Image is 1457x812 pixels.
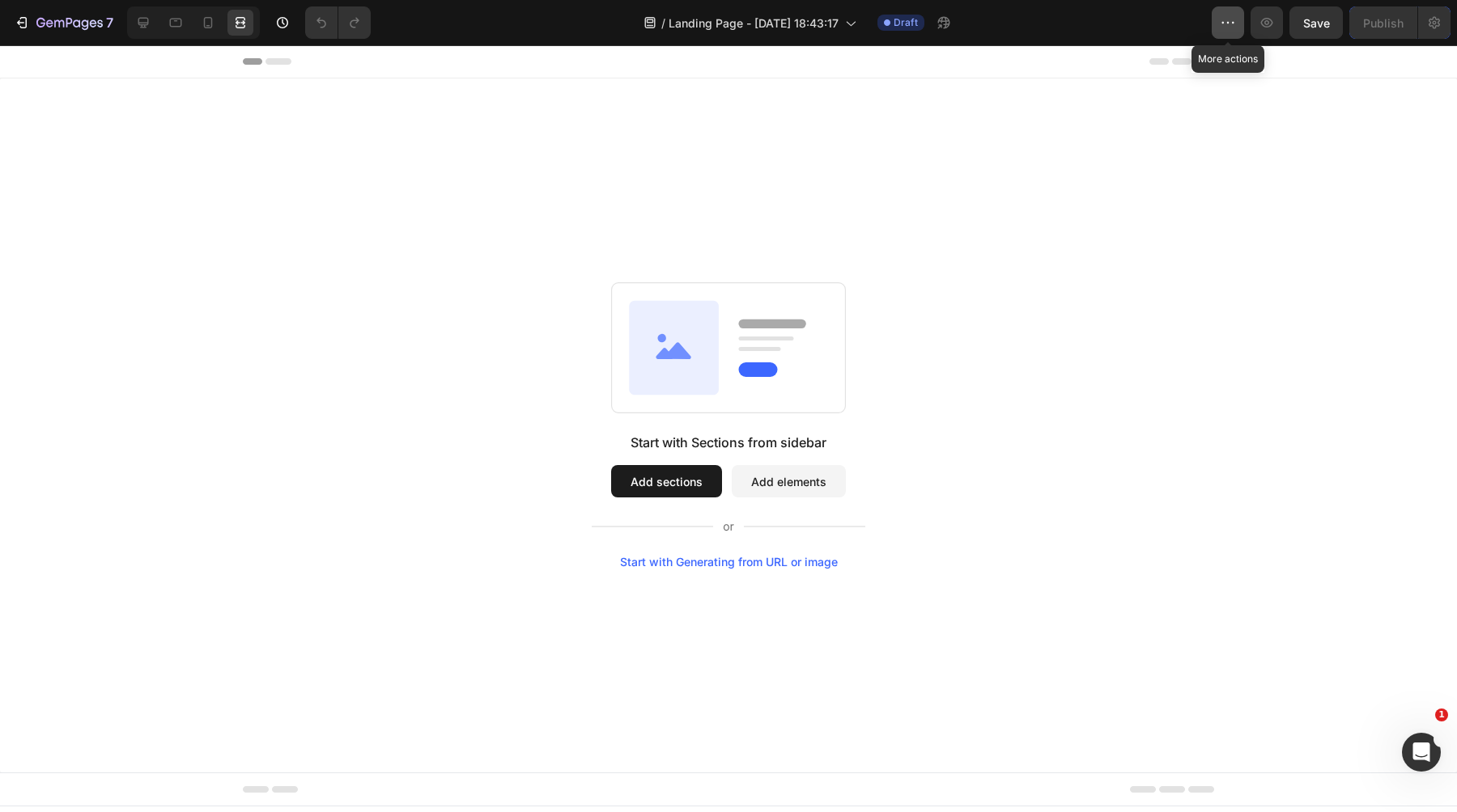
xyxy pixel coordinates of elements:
[1289,6,1343,39] button: Save
[6,6,121,39] button: 7
[894,15,918,30] span: Draft
[611,420,722,452] button: Add sections
[631,387,826,407] div: Start with Sections from sidebar
[1402,733,1441,772] iframe: Intercom live chat
[669,15,839,32] span: Landing Page - [DATE] 18:43:17
[305,6,371,39] div: Undo/Redo
[732,420,846,452] button: Add elements
[661,15,665,32] span: /
[1363,15,1404,32] div: Publish
[620,510,838,523] div: Start with Generating from URL or image
[1435,708,1448,721] span: 1
[1303,16,1330,30] span: Save
[106,13,113,32] p: 7
[1349,6,1417,39] button: Publish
